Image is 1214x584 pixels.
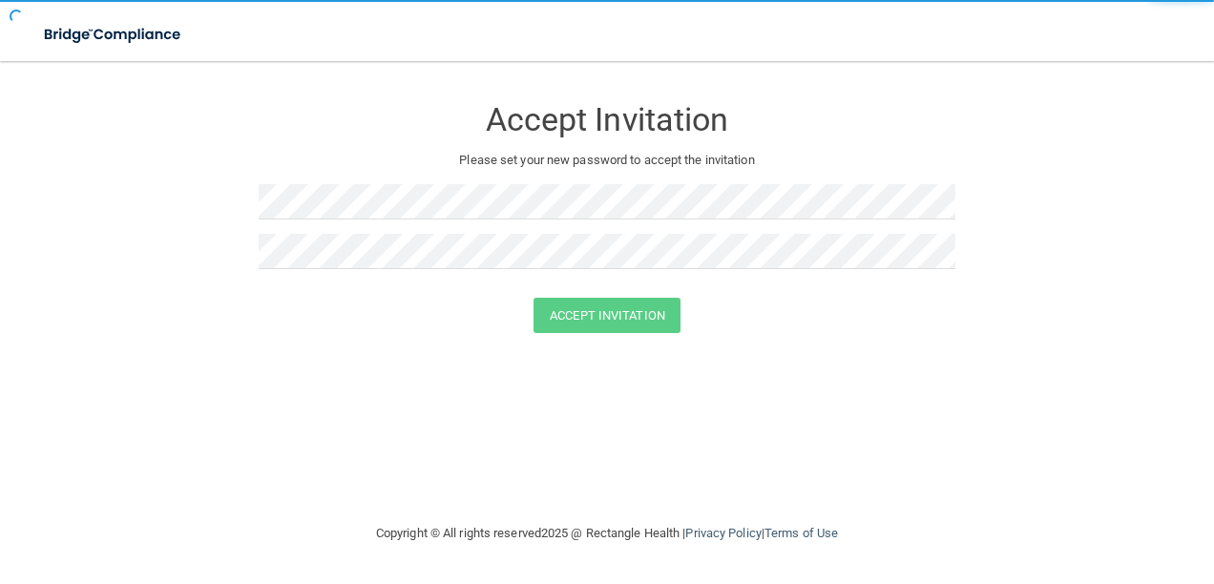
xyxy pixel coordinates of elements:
[764,526,838,540] a: Terms of Use
[273,149,941,172] p: Please set your new password to accept the invitation
[29,15,199,54] img: bridge_compliance_login_screen.278c3ca4.svg
[534,298,680,333] button: Accept Invitation
[685,526,761,540] a: Privacy Policy
[259,102,955,137] h3: Accept Invitation
[259,503,955,564] div: Copyright © All rights reserved 2025 @ Rectangle Health | |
